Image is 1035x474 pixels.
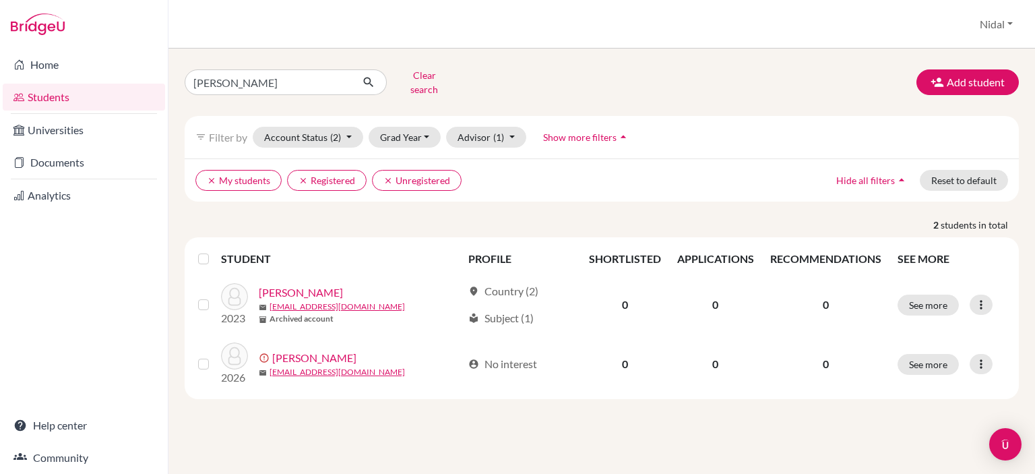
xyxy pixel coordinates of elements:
[669,275,762,334] td: 0
[195,170,282,191] button: clearMy students
[259,353,272,363] span: error_outline
[3,412,165,439] a: Help center
[920,170,1008,191] button: Reset to default
[468,356,537,372] div: No interest
[3,182,165,209] a: Analytics
[259,316,267,324] span: inventory_2
[221,343,248,369] img: Nassar, Zaid
[770,356,881,372] p: 0
[581,334,669,394] td: 0
[3,149,165,176] a: Documents
[941,218,1019,232] span: students in total
[446,127,526,148] button: Advisor(1)
[468,286,479,297] span: location_on
[270,366,405,378] a: [EMAIL_ADDRESS][DOMAIN_NAME]
[221,283,248,310] img: Nassar, Dyala
[989,428,1022,461] div: Open Intercom Messenger
[468,310,534,326] div: Subject (1)
[221,310,248,326] p: 2023
[253,127,363,148] button: Account Status(2)
[11,13,65,35] img: Bridge-U
[468,313,479,324] span: local_library
[259,303,267,312] span: mail
[330,131,341,143] span: (2)
[369,127,441,148] button: Grad Year
[299,176,308,185] i: clear
[3,117,165,144] a: Universities
[974,11,1019,37] button: Nidal
[543,131,617,143] span: Show more filters
[270,313,334,325] b: Archived account
[825,170,920,191] button: Hide all filtersarrow_drop_up
[272,350,356,366] a: [PERSON_NAME]
[209,131,247,144] span: Filter by
[185,69,352,95] input: Find student by name...
[532,127,641,148] button: Show more filtersarrow_drop_up
[372,170,462,191] button: clearUnregistered
[207,176,216,185] i: clear
[669,243,762,275] th: APPLICATIONS
[836,175,895,186] span: Hide all filters
[889,243,1013,275] th: SEE MORE
[383,176,393,185] i: clear
[895,173,908,187] i: arrow_drop_up
[3,444,165,471] a: Community
[387,65,462,100] button: Clear search
[770,297,881,313] p: 0
[762,243,889,275] th: RECOMMENDATIONS
[933,218,941,232] strong: 2
[259,285,343,301] a: [PERSON_NAME]
[581,275,669,334] td: 0
[270,301,405,313] a: [EMAIL_ADDRESS][DOMAIN_NAME]
[468,283,538,299] div: Country (2)
[581,243,669,275] th: SHORTLISTED
[221,369,248,386] p: 2026
[898,354,959,375] button: See more
[669,334,762,394] td: 0
[3,84,165,111] a: Students
[617,130,630,144] i: arrow_drop_up
[916,69,1019,95] button: Add student
[221,243,460,275] th: STUDENT
[493,131,504,143] span: (1)
[259,369,267,377] span: mail
[468,359,479,369] span: account_circle
[287,170,367,191] button: clearRegistered
[3,51,165,78] a: Home
[898,295,959,316] button: See more
[460,243,581,275] th: PROFILE
[195,131,206,142] i: filter_list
